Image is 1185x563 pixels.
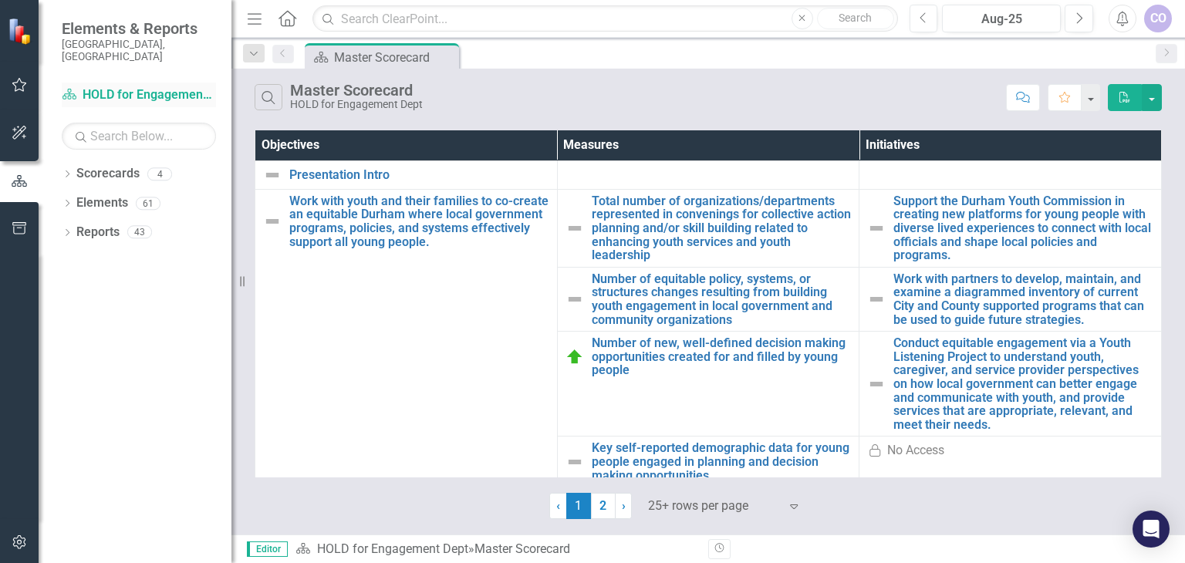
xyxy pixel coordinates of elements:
span: Elements & Reports [62,19,216,38]
img: Not Defined [565,453,584,471]
a: Number of new, well-defined decision making opportunities created for and filled by young people [592,336,852,377]
input: Search Below... [62,123,216,150]
button: CO [1144,5,1172,32]
a: Total number of organizations/departments represented in convenings for collective action plannin... [592,194,852,262]
input: Search ClearPoint... [312,5,897,32]
td: Double-Click to Edit Right Click for Context Menu [557,437,859,487]
div: 4 [147,167,172,180]
a: HOLD for Engagement Dept [317,541,468,556]
div: Aug-25 [947,10,1055,29]
div: 43 [127,226,152,239]
a: HOLD for Engagement Dept [62,86,216,104]
div: » [295,541,697,558]
span: Editor [247,541,288,557]
small: [GEOGRAPHIC_DATA], [GEOGRAPHIC_DATA] [62,38,216,63]
td: Double-Click to Edit Right Click for Context Menu [557,267,859,331]
img: On Target [565,348,584,366]
span: 1 [566,493,591,519]
a: Elements [76,194,128,212]
td: Double-Click to Edit Right Click for Context Menu [255,160,558,189]
div: Master Scorecard [290,82,423,99]
span: Search [839,12,872,24]
a: 2 [591,493,616,519]
img: Not Defined [565,219,584,238]
span: › [622,498,626,513]
div: Open Intercom Messenger [1133,511,1170,548]
a: Key self-reported demographic data for young people engaged in planning and decision making oppor... [592,441,852,482]
img: Not Defined [263,212,282,231]
div: 61 [136,197,160,210]
div: No Access [887,442,944,460]
td: Double-Click to Edit Right Click for Context Menu [557,332,859,437]
a: Presentation Intro [289,168,549,182]
a: Work with partners to develop, maintain, and examine a diagrammed inventory of current City and C... [893,272,1153,326]
td: Double-Click to Edit Right Click for Context Menu [859,267,1162,331]
img: Not Defined [867,219,886,238]
div: HOLD for Engagement Dept [290,99,423,110]
a: Reports [76,224,120,241]
div: Master Scorecard [474,541,570,556]
a: Conduct equitable engagement via a Youth Listening Project to understand youth, caregiver, and se... [893,336,1153,431]
div: Master Scorecard [334,48,455,67]
img: Not Defined [867,290,886,308]
a: Number of equitable policy, systems, or structures changes resulting from building youth engageme... [592,272,852,326]
a: Scorecards [76,165,140,183]
img: ClearPoint Strategy [8,18,35,45]
span: ‹ [556,498,560,513]
td: Double-Click to Edit Right Click for Context Menu [859,332,1162,437]
td: Double-Click to Edit Right Click for Context Menu [255,189,558,487]
a: Support the Durham Youth Commission in creating new platforms for young people with diverse lived... [893,194,1153,262]
td: Double-Click to Edit Right Click for Context Menu [557,189,859,267]
img: Not Defined [263,166,282,184]
td: Double-Click to Edit Right Click for Context Menu [859,189,1162,267]
a: Work with youth and their families to co-create an equitable Durham where local government progra... [289,194,549,248]
button: Aug-25 [942,5,1061,32]
button: Search [817,8,894,29]
img: Not Defined [565,290,584,308]
img: Not Defined [867,375,886,393]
